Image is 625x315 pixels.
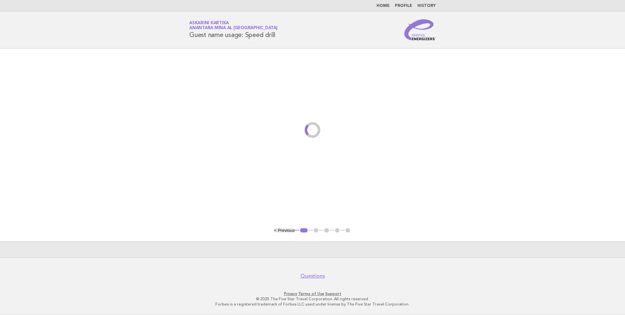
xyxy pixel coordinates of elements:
a: Questions [300,273,325,279]
p: Forbes is a registered trademark of Forbes LLC used under license by The Five Star Travel Corpora... [112,302,513,307]
a: Terms of Use [298,291,324,296]
span: Anantara Mina al [GEOGRAPHIC_DATA] [189,26,278,30]
a: Support [325,291,341,296]
a: Profile [395,4,412,8]
a: Home [377,4,390,8]
p: © 2025 The Five Star Travel Corporation. All rights reserved. [112,296,513,302]
a: History [417,4,436,8]
img: Service Energizers [404,19,436,40]
p: · · [112,291,513,296]
h1: Guest name usage: Speed drill [189,21,278,38]
a: Askarini KartikaAnantara Mina al [GEOGRAPHIC_DATA] [189,21,278,30]
a: Privacy [284,291,297,296]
